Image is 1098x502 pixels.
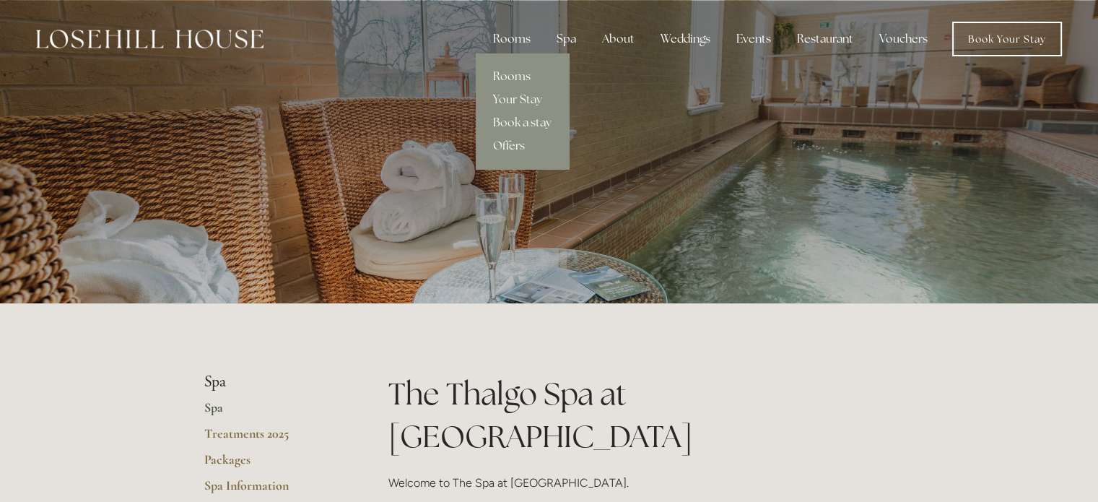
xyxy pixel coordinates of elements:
div: Spa [545,25,588,53]
a: Book Your Stay [952,22,1062,56]
div: About [591,25,646,53]
div: Rooms [482,25,542,53]
img: Losehill House [36,30,263,48]
div: Restaurant [785,25,865,53]
a: Your Stay [476,88,569,111]
li: Spa [204,373,342,391]
a: Vouchers [868,25,939,53]
a: Book a stay [476,111,569,134]
a: Offers [476,134,569,157]
a: Treatments 2025 [204,425,342,451]
h1: The Thalgo Spa at [GEOGRAPHIC_DATA] [388,373,894,458]
div: Events [725,25,783,53]
a: Packages [204,451,342,477]
a: Spa [204,399,342,425]
div: Weddings [649,25,722,53]
p: Welcome to The Spa at [GEOGRAPHIC_DATA]. [388,473,894,493]
a: Rooms [476,65,569,88]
